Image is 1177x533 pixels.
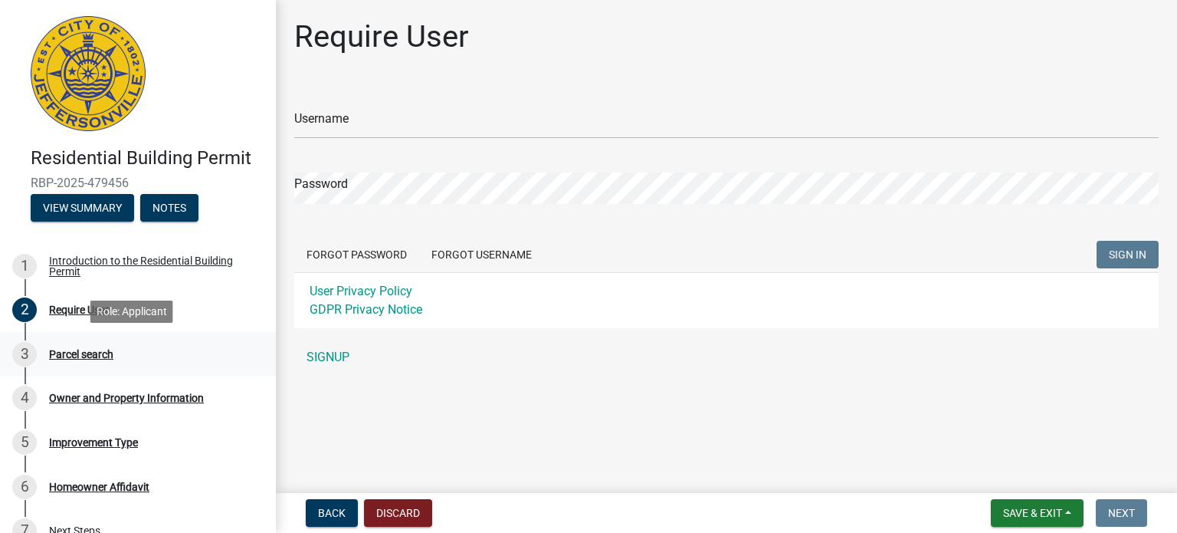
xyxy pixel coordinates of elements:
h1: Require User [294,18,469,55]
div: Owner and Property Information [49,393,204,403]
div: 2 [12,298,37,322]
button: View Summary [31,194,134,222]
span: Save & Exit [1003,507,1062,519]
h4: Residential Building Permit [31,147,264,169]
button: Back [306,499,358,527]
button: SIGN IN [1097,241,1159,268]
div: Introduction to the Residential Building Permit [49,255,251,277]
a: GDPR Privacy Notice [310,302,422,317]
span: Back [318,507,346,519]
div: 3 [12,342,37,367]
div: Parcel search [49,349,113,360]
button: Forgot Password [294,241,419,268]
div: Role: Applicant [90,301,173,323]
wm-modal-confirm: Notes [140,202,198,215]
div: 4 [12,386,37,410]
img: City of Jeffersonville, Indiana [31,16,146,131]
button: Discard [364,499,432,527]
div: Homeowner Affidavit [49,482,149,492]
button: Next [1096,499,1147,527]
div: Require User [49,304,109,315]
button: Forgot Username [419,241,544,268]
wm-modal-confirm: Summary [31,202,134,215]
a: User Privacy Policy [310,284,412,298]
button: Notes [140,194,198,222]
div: 5 [12,430,37,455]
a: SIGNUP [294,342,1159,373]
span: RBP-2025-479456 [31,176,245,190]
div: 1 [12,254,37,278]
div: Improvement Type [49,437,138,448]
button: Save & Exit [991,499,1084,527]
span: Next [1108,507,1135,519]
span: SIGN IN [1109,248,1146,261]
div: 6 [12,475,37,499]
